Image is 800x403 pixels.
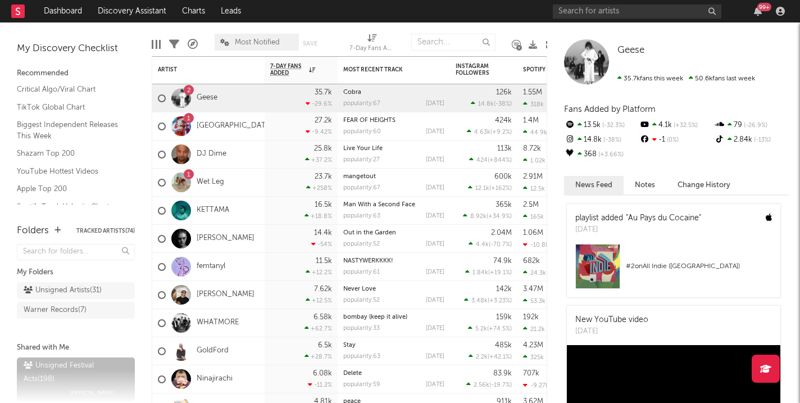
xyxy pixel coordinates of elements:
[311,241,332,248] div: -54 %
[305,156,332,164] div: +37.2 %
[197,290,254,300] a: [PERSON_NAME]
[343,185,380,191] div: popularity: 67
[197,318,239,328] a: WHATMORE
[575,326,648,337] div: [DATE]
[564,118,639,133] div: 13.5k
[343,146,444,152] div: Live Your Life
[197,150,226,159] a: DJ Dime
[343,101,380,107] div: popularity: 67
[496,314,512,321] div: 159k
[489,326,510,332] span: +74.5 %
[308,381,332,388] div: -11.2 %
[754,7,762,16] button: 99+
[489,298,510,304] span: +3.23 %
[426,213,444,219] div: [DATE]
[476,157,488,164] span: 424
[523,382,549,389] div: -9.27k
[343,174,376,180] a: mangetout
[490,242,510,248] span: -70.7 %
[494,173,512,180] div: 600k
[343,258,444,264] div: NASTYWERKKKK!
[304,212,332,220] div: +18.8 %
[523,89,542,96] div: 1.55M
[564,147,639,162] div: 368
[426,241,444,247] div: [DATE]
[714,118,789,133] div: 79
[315,173,332,180] div: 23.7k
[597,152,624,158] span: +3.66 %
[488,214,510,220] span: +34.9 %
[158,66,242,73] div: Artist
[315,89,332,96] div: 35.7k
[343,129,381,135] div: popularity: 60
[316,257,332,265] div: 11.5k
[197,206,229,215] a: KETTAMA
[617,75,755,82] span: 50.6k fans last week
[197,374,233,384] a: Ninajirachi
[17,244,135,260] input: Search for folders...
[464,297,512,304] div: ( )
[235,39,280,46] span: Most Notified
[469,241,512,248] div: ( )
[17,183,124,195] a: Apple Top 200
[495,117,512,124] div: 424k
[564,176,624,194] button: News Feed
[197,346,229,356] a: GoldFord
[564,105,656,114] span: Fans Added by Platform
[17,201,124,213] a: Spotify Track Velocity Chart
[491,382,510,388] span: -19.7 %
[343,370,444,377] div: Delete
[17,119,124,142] a: Biggest Independent Releases This Week
[17,341,135,355] div: Shared with Me
[617,75,683,82] span: 35.7k fans this week
[313,370,332,377] div: 6.08k
[17,147,124,160] a: Shazam Top 200
[757,3,771,11] div: 99 +
[665,137,679,143] span: 0 %
[476,242,489,248] span: 4.4k
[343,230,396,236] a: Out in the Garden
[17,165,124,178] a: YouTube Hottest Videos
[197,178,224,187] a: Wet Leg
[343,202,415,208] a: Man With a Second Face
[17,224,49,238] div: Folders
[523,101,544,108] div: 318k
[493,257,512,265] div: 74.9k
[491,185,510,192] span: +162 %
[343,342,356,348] a: Stay
[306,128,332,135] div: -9.42 %
[523,213,544,220] div: 165k
[343,241,380,247] div: popularity: 52
[567,244,780,297] a: #2onAll Indie ([GEOGRAPHIC_DATA])
[489,354,510,360] span: +42.1 %
[24,359,125,386] div: Unsigned Festival Acts ( 198 )
[314,145,332,152] div: 25.8k
[426,129,444,135] div: [DATE]
[470,214,487,220] span: 8.92k
[491,229,512,237] div: 2.04M
[468,184,512,192] div: ( )
[426,269,444,275] div: [DATE]
[315,201,332,209] div: 16.5k
[426,297,444,304] div: [DATE]
[343,286,444,292] div: Never Love
[496,201,512,209] div: 365k
[17,83,124,96] a: Critical Algo/Viral Chart
[553,4,721,19] input: Search for artists
[426,101,444,107] div: [DATE]
[714,133,789,147] div: 2.84k
[469,353,512,360] div: ( )
[314,229,332,237] div: 14.4k
[343,202,444,208] div: Man With a Second Face
[197,234,254,243] a: [PERSON_NAME]
[752,137,771,143] span: -13 %
[314,286,332,293] div: 7.62k
[639,133,713,147] div: -1
[152,28,161,61] div: Edit Columns
[343,382,380,388] div: popularity: 59
[306,297,332,304] div: +12.5 %
[523,269,546,277] div: 24.3k
[672,123,698,129] span: +32.5 %
[426,325,444,332] div: [DATE]
[306,184,332,192] div: +258 %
